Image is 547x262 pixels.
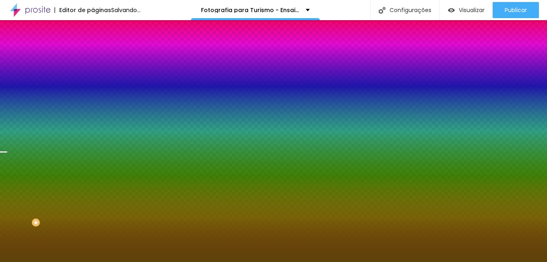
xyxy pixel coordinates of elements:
[379,7,385,14] img: Icone
[448,7,455,14] img: view-1.svg
[505,7,527,13] span: Publicar
[440,2,493,18] button: Visualizar
[201,7,300,13] p: Fotografia para Turismo - Ensaio de Familia no [GEOGRAPHIC_DATA] RJ - Ensaio Documental de Famíli...
[459,7,485,13] span: Visualizar
[493,2,539,18] button: Publicar
[54,7,111,13] div: Editor de páginas
[111,7,141,13] div: Salvando...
